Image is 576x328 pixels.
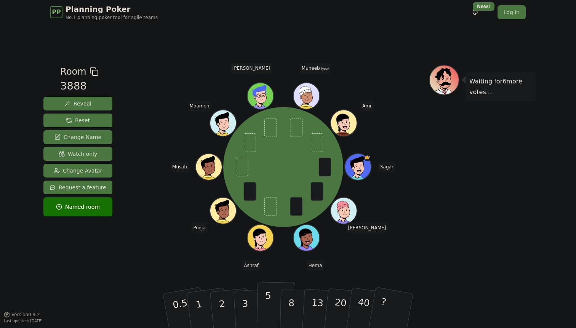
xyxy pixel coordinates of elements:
span: Click to change your name [378,162,395,172]
button: Change Avatar [43,164,112,178]
span: Click to change your name [307,260,324,271]
div: 3888 [60,78,98,94]
button: Named room [43,197,112,216]
span: Version 0.9.2 [11,312,40,318]
a: Log in [498,5,526,19]
div: New! [473,2,494,11]
span: No.1 planning poker tool for agile teams [66,14,158,21]
span: Click to change your name [230,63,272,74]
span: Watch only [59,150,98,158]
button: Watch only [43,147,112,161]
span: Change Avatar [54,167,102,174]
span: Click to change your name [242,260,261,271]
span: Room [60,65,86,78]
button: Click to change your avatar [294,83,318,108]
button: Reveal [43,97,112,110]
button: New! [469,5,482,19]
span: (you) [320,67,329,71]
p: Waiting for 6 more votes... [469,76,532,98]
button: Version0.9.2 [4,312,40,318]
span: Request a feature [50,184,106,191]
button: Change Name [43,130,112,144]
span: Click to change your name [191,222,207,233]
span: Change Name [54,133,101,141]
span: Sagar is the host [363,155,370,161]
span: Click to change your name [188,101,211,111]
span: Reveal [64,100,91,107]
button: Reset [43,114,112,127]
span: Last updated: [DATE] [4,319,43,323]
a: PPPlanning PokerNo.1 planning poker tool for agile teams [50,4,158,21]
span: Planning Poker [66,4,158,14]
span: Click to change your name [360,101,374,111]
button: Request a feature [43,181,112,194]
span: PP [52,8,61,17]
span: Click to change your name [170,162,189,172]
span: Click to change your name [346,222,388,233]
span: Named room [56,203,100,211]
span: Reset [66,117,90,124]
span: Click to change your name [300,63,331,74]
